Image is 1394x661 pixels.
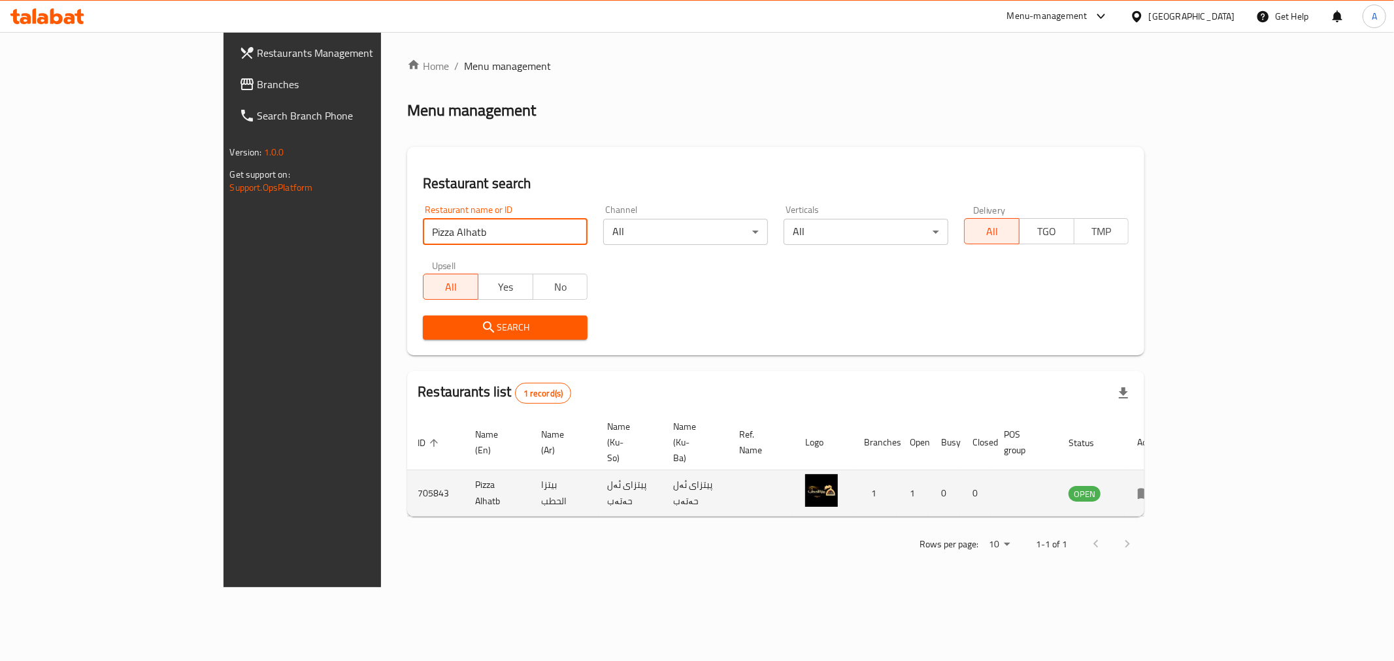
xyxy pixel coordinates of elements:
p: Rows per page: [920,536,978,553]
a: Restaurants Management [229,37,456,69]
button: Search [423,315,588,340]
a: Support.OpsPlatform [230,179,313,196]
span: Name (En) [475,427,515,458]
span: ID [418,435,442,451]
div: Menu-management [1007,8,1087,24]
th: Logo [795,415,854,470]
button: All [964,218,1020,244]
span: OPEN [1069,487,1101,502]
span: Get support on: [230,166,290,183]
input: Search for restaurant name or ID.. [423,219,588,245]
span: TGO [1025,222,1069,241]
button: All [423,274,478,300]
th: Action [1127,415,1172,470]
img: Pizza Alhatb [805,474,838,507]
td: 0 [931,470,962,517]
td: Pizza Alhatb [465,470,531,517]
td: 1 [899,470,931,517]
span: 1 record(s) [516,387,571,400]
span: Search [433,319,577,336]
th: Branches [854,415,899,470]
span: Version: [230,144,262,161]
p: 1-1 of 1 [1036,536,1067,553]
label: Delivery [973,205,1006,214]
span: Ref. Name [739,427,779,458]
span: Name (Ar) [541,427,581,458]
span: Name (Ku-Ba) [673,419,713,466]
nav: breadcrumb [407,58,1144,74]
div: [GEOGRAPHIC_DATA] [1149,9,1235,24]
h2: Menu management [407,100,536,121]
th: Busy [931,415,962,470]
div: All [603,219,768,245]
td: 1 [854,470,899,517]
span: POS group [1004,427,1042,458]
div: All [784,219,948,245]
th: Open [899,415,931,470]
h2: Restaurant search [423,174,1129,193]
td: بيتزا الحطب [531,470,597,517]
div: Export file [1108,378,1139,409]
span: Yes [484,278,528,297]
div: OPEN [1069,486,1101,502]
span: All [429,278,473,297]
button: Yes [478,274,533,300]
table: enhanced table [407,415,1172,517]
span: All [970,222,1014,241]
span: Restaurants Management [257,45,446,61]
button: TMP [1074,218,1129,244]
a: Branches [229,69,456,100]
li: / [454,58,459,74]
span: 1.0.0 [264,144,284,161]
span: Search Branch Phone [257,108,446,123]
td: 0 [962,470,993,517]
th: Closed [962,415,993,470]
span: Menu management [464,58,551,74]
button: No [533,274,588,300]
span: Name (Ku-So) [607,419,647,466]
div: Total records count [515,383,572,404]
label: Upsell [432,261,456,270]
span: TMP [1080,222,1124,241]
span: Status [1069,435,1111,451]
div: Rows per page: [984,535,1015,555]
span: A [1372,9,1377,24]
td: پیتزای ئەل حەتەب [597,470,663,517]
span: No [539,278,583,297]
button: TGO [1019,218,1074,244]
td: پیتزای ئەل حەتەب [663,470,729,517]
a: Search Branch Phone [229,100,456,131]
h2: Restaurants list [418,382,571,404]
span: Branches [257,76,446,92]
